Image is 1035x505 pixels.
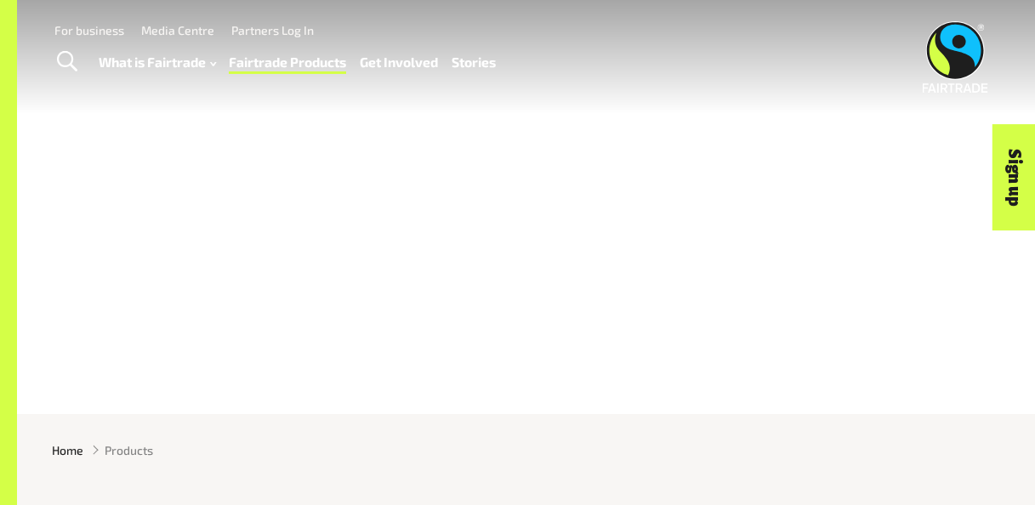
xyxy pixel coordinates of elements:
span: Products [105,441,153,459]
a: Home [52,441,83,459]
a: Media Centre [141,23,214,37]
a: Partners Log In [231,23,314,37]
a: Get Involved [360,50,438,74]
a: Fairtrade Products [229,50,346,74]
a: For business [54,23,124,37]
img: Fairtrade Australia New Zealand logo [922,21,987,93]
a: What is Fairtrade [99,50,216,74]
a: Toggle Search [46,41,88,83]
a: Stories [452,50,496,74]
